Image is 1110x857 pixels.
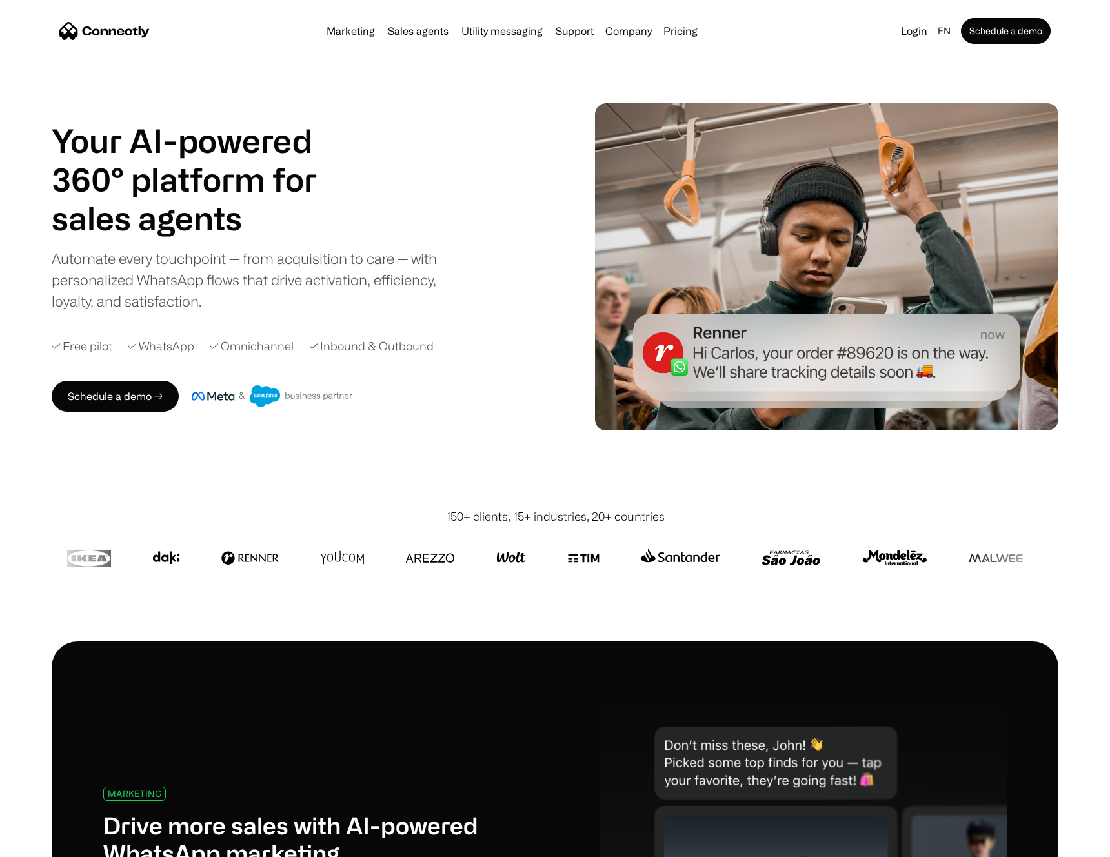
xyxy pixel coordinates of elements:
[605,22,652,40] div: Company
[933,22,958,40] div: en
[321,26,380,36] a: Marketing
[59,21,150,41] a: home
[52,199,348,237] h1: sales agents
[52,338,112,355] div: ✓ Free pilot
[896,22,933,40] a: Login
[938,22,951,40] div: en
[13,833,77,852] aside: Language selected: English
[383,26,454,36] a: Sales agents
[52,248,458,312] div: Automate every touchpoint — from acquisition to care — with personalized WhatsApp flows that driv...
[128,338,194,355] div: ✓ WhatsApp
[52,121,348,199] h1: Your AI-powered 360° platform for
[26,834,77,852] ul: Language list
[210,338,294,355] div: ✓ Omnichannel
[52,199,348,237] div: 1 of 4
[658,26,703,36] a: Pricing
[456,26,548,36] a: Utility messaging
[309,338,434,355] div: ✓ Inbound & Outbound
[52,199,348,237] div: carousel
[192,385,353,407] img: Meta and Salesforce business partner badge.
[601,22,656,40] div: Company
[108,789,161,798] div: MARKETING
[52,381,179,412] a: Schedule a demo →
[446,508,665,525] div: 150+ clients, 15+ industries, 20+ countries
[961,18,1051,44] a: Schedule a demo
[550,26,599,36] a: Support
